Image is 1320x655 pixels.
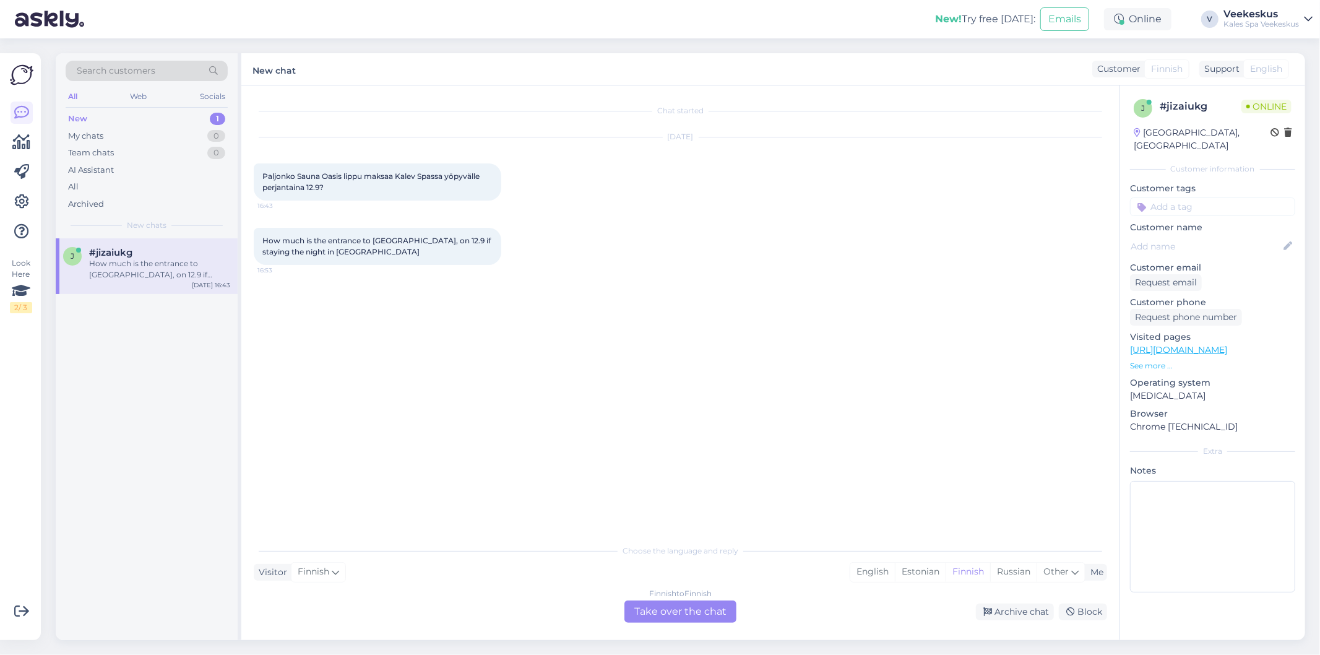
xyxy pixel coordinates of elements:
[1130,420,1295,433] p: Chrome [TECHNICAL_ID]
[1130,464,1295,477] p: Notes
[1085,566,1103,579] div: Me
[210,113,225,125] div: 1
[1141,103,1145,113] span: j
[1130,261,1295,274] p: Customer email
[207,130,225,142] div: 0
[1241,100,1292,113] span: Online
[1134,126,1270,152] div: [GEOGRAPHIC_DATA], [GEOGRAPHIC_DATA]
[1130,197,1295,216] input: Add a tag
[128,89,150,105] div: Web
[1092,63,1141,76] div: Customer
[1130,360,1295,371] p: See more ...
[10,258,32,313] div: Look Here
[1059,604,1107,620] div: Block
[1104,8,1171,30] div: Online
[1130,331,1295,344] p: Visited pages
[1130,344,1227,355] a: [URL][DOMAIN_NAME]
[649,588,712,599] div: Finnish to Finnish
[66,89,80,105] div: All
[1223,9,1299,19] div: Veekeskus
[10,63,33,87] img: Askly Logo
[254,131,1107,142] div: [DATE]
[1151,63,1183,76] span: Finnish
[1130,446,1295,457] div: Extra
[197,89,228,105] div: Socials
[1130,407,1295,420] p: Browser
[254,566,287,579] div: Visitor
[990,563,1037,581] div: Russian
[10,302,32,313] div: 2 / 3
[192,280,230,290] div: [DATE] 16:43
[1043,566,1069,577] span: Other
[976,604,1054,620] div: Archive chat
[89,258,230,280] div: How much is the entrance to [GEOGRAPHIC_DATA], on 12.9 if staying the night in [GEOGRAPHIC_DATA]
[1130,376,1295,389] p: Operating system
[1160,99,1241,114] div: # jizaiukg
[89,247,132,258] span: #jizaiukg
[68,164,114,176] div: AI Assistant
[624,601,736,623] div: Take over the chat
[1130,309,1242,326] div: Request phone number
[77,64,155,77] span: Search customers
[1130,296,1295,309] p: Customer phone
[252,61,296,77] label: New chat
[1130,221,1295,234] p: Customer name
[68,130,103,142] div: My chats
[298,565,329,579] span: Finnish
[1199,63,1240,76] div: Support
[68,147,114,159] div: Team chats
[68,113,87,125] div: New
[262,236,493,256] span: How much is the entrance to [GEOGRAPHIC_DATA], on 12.9 if staying the night in [GEOGRAPHIC_DATA]
[1201,11,1219,28] div: V
[254,105,1107,116] div: Chat started
[257,201,304,210] span: 16:43
[68,181,79,193] div: All
[1130,182,1295,195] p: Customer tags
[1223,19,1299,29] div: Kales Spa Veekeskus
[207,147,225,159] div: 0
[1131,240,1281,253] input: Add name
[850,563,895,581] div: English
[1040,7,1089,31] button: Emails
[1130,389,1295,402] p: [MEDICAL_DATA]
[946,563,990,581] div: Finnish
[68,198,104,210] div: Archived
[895,563,946,581] div: Estonian
[257,266,304,275] span: 16:53
[127,220,166,231] span: New chats
[1130,274,1202,291] div: Request email
[1250,63,1282,76] span: English
[935,13,962,25] b: New!
[1130,163,1295,175] div: Customer information
[71,251,74,261] span: j
[262,171,481,192] span: Paljonko Sauna Oasis lippu maksaa Kalev Spassa yöpyvälle perjantaina 12.9?
[254,545,1107,557] div: Choose the language and reply
[1223,9,1313,29] a: VeekeskusKales Spa Veekeskus
[935,12,1035,27] div: Try free [DATE]:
